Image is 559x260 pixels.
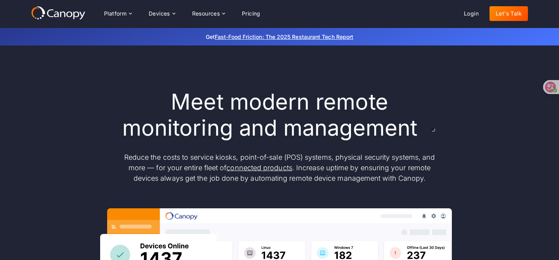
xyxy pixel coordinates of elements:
a: Let's Talk [490,6,528,21]
div: Devices [149,11,170,16]
div: Resources [186,6,231,21]
a: Pricing [236,6,267,21]
a: Fast-Food Friction: The 2025 Restaurant Tech Report [215,33,353,40]
h1: Meet modern remote monitoring and management [116,89,443,141]
div: Platform [104,11,127,16]
div: Devices [142,6,181,21]
p: Reduce the costs to service kiosks, point-of-sale (POS) systems, physical security systems, and m... [116,152,443,183]
div: Platform [98,6,138,21]
div: Resources [192,11,220,16]
a: Login [458,6,485,21]
p: Get [89,33,470,41]
a: connected products [226,164,292,172]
